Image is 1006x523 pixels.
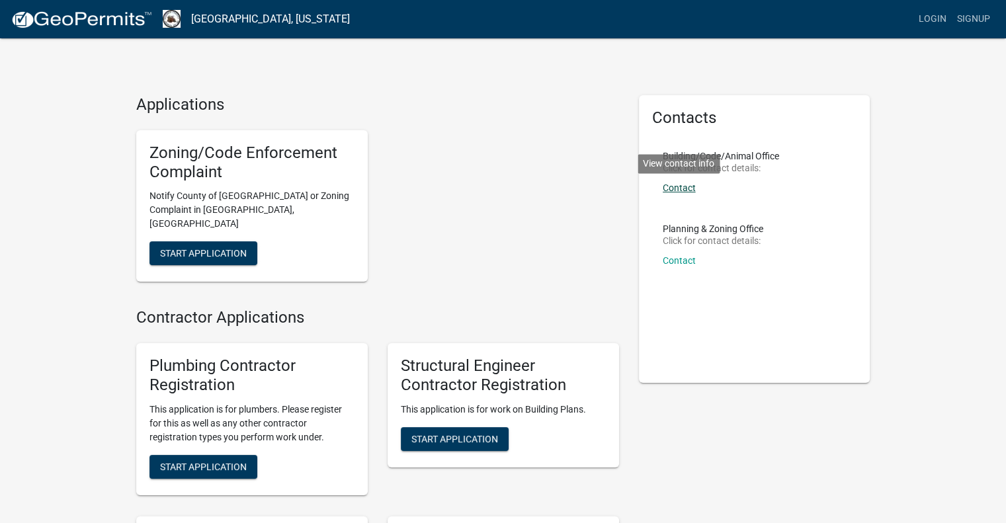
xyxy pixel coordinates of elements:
[401,403,606,417] p: This application is for work on Building Plans.
[663,163,779,173] p: Click for contact details:
[663,224,763,233] p: Planning & Zoning Office
[149,143,355,182] h5: Zoning/Code Enforcement Complaint
[663,182,696,193] a: Contact
[136,95,619,292] wm-workflow-list-section: Applications
[149,189,355,231] p: Notify County of [GEOGRAPHIC_DATA] or Zoning Complaint in [GEOGRAPHIC_DATA], [GEOGRAPHIC_DATA]
[663,255,696,266] a: Contact
[411,433,498,444] span: Start Application
[401,356,606,395] h5: Structural Engineer Contractor Registration
[149,403,355,444] p: This application is for plumbers. Please register for this as well as any other contractor regist...
[401,427,509,451] button: Start Application
[913,7,952,32] a: Login
[149,455,257,479] button: Start Application
[160,461,247,471] span: Start Application
[663,151,779,161] p: Building/Code/Animal Office
[652,108,857,128] h5: Contacts
[160,248,247,259] span: Start Application
[136,308,619,327] h4: Contractor Applications
[149,241,257,265] button: Start Application
[163,10,181,28] img: Madison County, Georgia
[191,8,350,30] a: [GEOGRAPHIC_DATA], [US_STATE]
[952,7,995,32] a: Signup
[663,236,763,245] p: Click for contact details:
[136,95,619,114] h4: Applications
[149,356,355,395] h5: Plumbing Contractor Registration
